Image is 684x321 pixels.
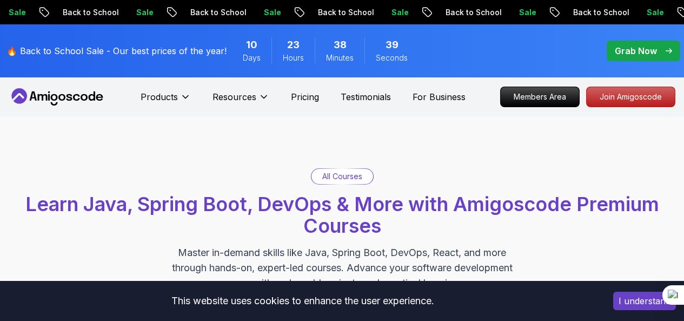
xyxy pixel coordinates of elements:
div: This website uses cookies to enhance the user experience. [8,289,597,313]
a: For Business [413,90,466,103]
span: 23 Hours [287,37,300,53]
a: Testimonials [341,90,391,103]
p: Back to School [436,7,510,18]
p: Back to School [54,7,127,18]
p: Sale [510,7,544,18]
span: Seconds [376,53,408,63]
a: Join Amigoscode [586,87,675,107]
span: Hours [283,53,304,63]
a: Pricing [291,90,319,103]
p: Members Area [501,87,579,107]
p: Resources [212,90,256,103]
p: Back to School [564,7,637,18]
p: Master in-demand skills like Java, Spring Boot, DevOps, React, and more through hands-on, expert-... [161,245,524,291]
p: Products [141,90,178,103]
p: Sale [637,7,672,18]
p: 🔥 Back to School Sale - Our best prices of the year! [6,44,227,57]
p: Sale [255,7,289,18]
p: Sale [127,7,162,18]
span: Days [243,53,261,63]
p: Back to School [309,7,382,18]
span: Minutes [326,53,354,63]
span: 38 Minutes [334,37,347,53]
a: Members Area [500,87,580,107]
span: 10 Days [246,37,257,53]
p: Grab Now [615,44,657,57]
button: Products [141,90,191,112]
button: Resources [212,90,269,112]
p: Sale [382,7,417,18]
p: All Courses [322,171,362,182]
p: Back to School [181,7,255,18]
button: Accept cookies [613,292,676,310]
p: Join Amigoscode [587,87,675,107]
span: 39 Seconds [386,37,399,53]
span: Learn Java, Spring Boot, DevOps & More with Amigoscode Premium Courses [25,192,659,238]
